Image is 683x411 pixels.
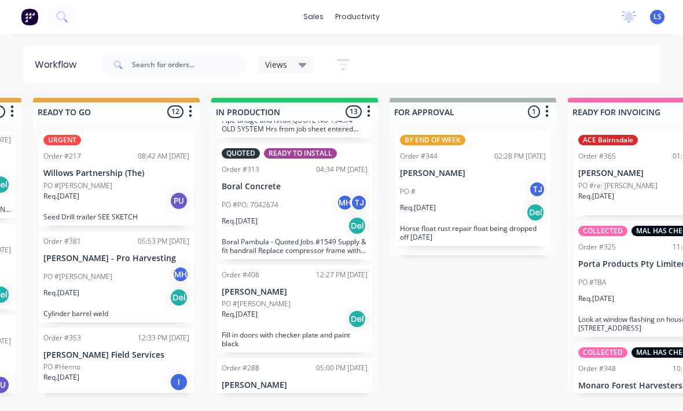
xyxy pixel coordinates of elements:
[653,12,662,23] span: LS
[222,182,368,192] p: Boral Concrete
[264,149,337,159] div: READY TO INSTALL
[222,310,258,320] p: Req. [DATE]
[526,204,545,222] div: Del
[222,299,291,310] p: PO #[PERSON_NAME]
[400,169,546,179] p: [PERSON_NAME]
[400,187,416,197] p: PO #
[39,232,194,323] div: Order #38105:53 PM [DATE][PERSON_NAME] - Pro HarvestingPO #[PERSON_NAME]MHReq.[DATE]DelCylinder b...
[400,135,465,146] div: BY END OF WEEK
[222,149,260,159] div: QUOTED
[43,181,112,192] p: PO #[PERSON_NAME]
[43,192,79,202] p: Req. [DATE]
[222,165,259,175] div: Order #313
[528,181,546,199] div: TJ
[400,152,438,162] div: Order #344
[35,58,82,72] div: Workflow
[494,152,546,162] div: 02:28 PM [DATE]
[350,195,368,212] div: TJ
[138,333,189,344] div: 12:33 PM [DATE]
[222,288,368,298] p: [PERSON_NAME]
[578,192,614,202] p: Req. [DATE]
[400,203,436,214] p: Req. [DATE]
[43,362,80,373] p: PO #Henno
[43,288,79,299] p: Req. [DATE]
[43,213,189,222] p: Seed Drill trailer SEE SKETCH
[578,152,616,162] div: Order #365
[138,152,189,162] div: 08:42 AM [DATE]
[217,144,372,260] div: QUOTEDREADY TO INSTALLOrder #31304:34 PM [DATE]Boral ConcretePO #PO: 7042674MHTJReq.[DATE]DelBora...
[578,135,638,146] div: ACE Bairnsdale
[43,135,81,146] div: URGENT
[336,195,354,212] div: MH
[132,54,247,77] input: Search for orders...
[298,9,329,26] div: sales
[217,266,372,354] div: Order #40612:27 PM [DATE][PERSON_NAME]PO #[PERSON_NAME]Req.[DATE]DelFill in doors with checker pl...
[43,254,189,264] p: [PERSON_NAME] - Pro Harvesting
[43,351,189,361] p: [PERSON_NAME] Field Services
[43,152,81,162] div: Order #217
[170,192,188,211] div: PU
[348,217,366,236] div: Del
[578,348,627,358] div: COLLECTED
[43,333,81,344] div: Order #353
[222,270,259,281] div: Order #406
[316,165,368,175] div: 04:34 PM [DATE]
[578,278,606,288] p: PO #TBA
[316,364,368,374] div: 05:00 PM [DATE]
[21,9,38,26] img: Factory
[329,9,385,26] div: productivity
[316,270,368,281] div: 12:27 PM [DATE]
[578,294,614,304] p: Req. [DATE]
[222,238,368,255] p: Boral Pambula - Quoted Jobs #1549 Supply & fit handrail Replace compressor frame with hinged mesh...
[395,131,550,247] div: BY END OF WEEKOrder #34402:28 PM [DATE][PERSON_NAME]PO #TJReq.[DATE]DelHorse float rust repair fl...
[578,364,616,375] div: Order #348
[43,272,112,282] p: PO #[PERSON_NAME]
[138,237,189,247] div: 05:53 PM [DATE]
[43,237,81,247] div: Order #381
[222,200,278,211] p: PO #PO: 7042674
[222,116,368,134] p: Pipe bridge and h/rail QUOTE NO 1549/4 OLD SYSTEM Hrs from job sheet entered manually but not mat...
[170,289,188,307] div: Del
[578,393,647,403] p: PO #[PERSON_NAME]
[222,393,291,403] p: PO #[PERSON_NAME]
[400,225,546,242] p: Horse float rust repair float being dropped off [DATE]
[222,331,368,348] p: Fill in doors with checker plate and paint black
[39,131,194,226] div: URGENTOrder #21708:42 AM [DATE]Willows Partnership (The)PO #[PERSON_NAME]Req.[DATE]PUSeed Drill t...
[578,181,658,192] p: PO #re: [PERSON_NAME]
[43,169,189,179] p: Willows Partnership (The)
[578,243,616,253] div: Order #325
[222,216,258,227] p: Req. [DATE]
[39,329,194,408] div: Order #35312:33 PM [DATE][PERSON_NAME] Field ServicesPO #HennoReq.[DATE]I
[222,364,259,374] div: Order #288
[578,226,627,237] div: COLLECTED
[348,310,366,329] div: Del
[222,381,368,391] p: [PERSON_NAME]
[43,373,79,383] p: Req. [DATE]
[43,310,189,318] p: Cylinder barrel weld
[265,59,287,71] span: Views
[170,373,188,392] div: I
[172,266,189,284] div: MH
